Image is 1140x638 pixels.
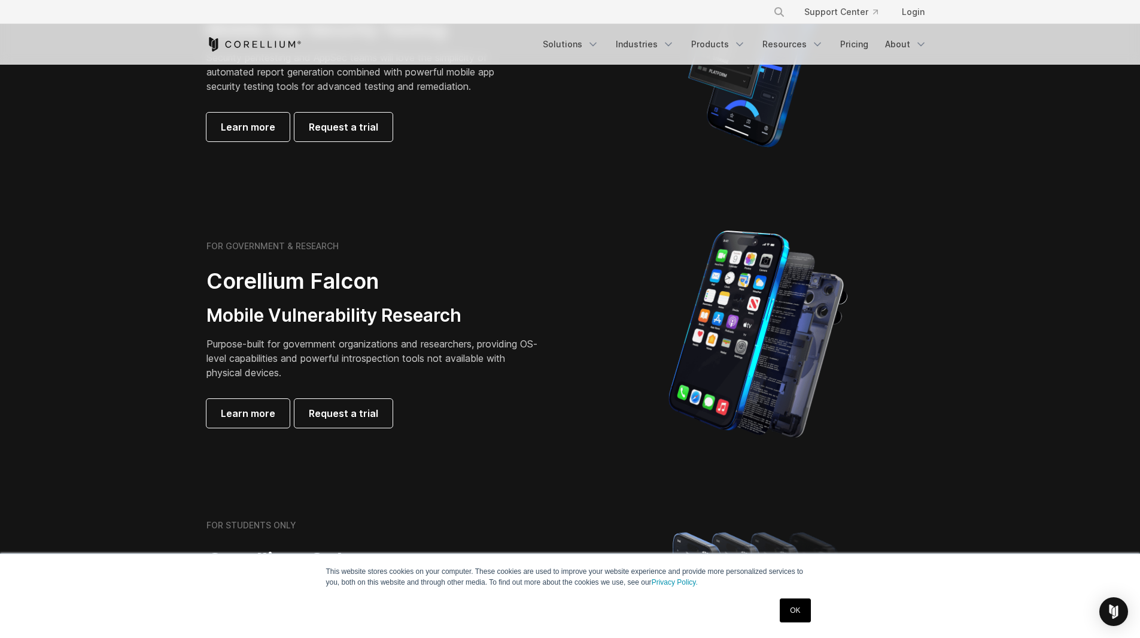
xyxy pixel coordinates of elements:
[206,268,542,295] h2: Corellium Falcon
[755,34,831,55] a: Resources
[668,229,848,439] img: iPhone model separated into the mechanics used to build the physical device.
[206,548,542,574] h2: Corellium Solo
[206,241,339,252] h6: FOR GOVERNMENT & RESEARCH
[878,34,934,55] a: About
[536,34,606,55] a: Solutions
[536,34,934,55] div: Navigation Menu
[309,406,378,421] span: Request a trial
[206,37,302,52] a: Corellium Home
[206,399,290,428] a: Learn more
[1099,597,1128,626] div: Open Intercom Messenger
[768,1,790,23] button: Search
[892,1,934,23] a: Login
[294,113,393,141] a: Request a trial
[780,598,810,622] a: OK
[294,399,393,428] a: Request a trial
[221,120,275,134] span: Learn more
[652,578,698,586] a: Privacy Policy.
[795,1,887,23] a: Support Center
[206,113,290,141] a: Learn more
[684,34,753,55] a: Products
[221,406,275,421] span: Learn more
[609,34,682,55] a: Industries
[206,50,513,93] p: Security pentesting and AppSec teams will love the simplicity of automated report generation comb...
[206,337,542,380] p: Purpose-built for government organizations and researchers, providing OS-level capabilities and p...
[759,1,934,23] div: Navigation Menu
[326,566,814,588] p: This website stores cookies on your computer. These cookies are used to improve your website expe...
[206,304,542,327] h3: Mobile Vulnerability Research
[206,520,296,531] h6: FOR STUDENTS ONLY
[833,34,875,55] a: Pricing
[309,120,378,134] span: Request a trial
